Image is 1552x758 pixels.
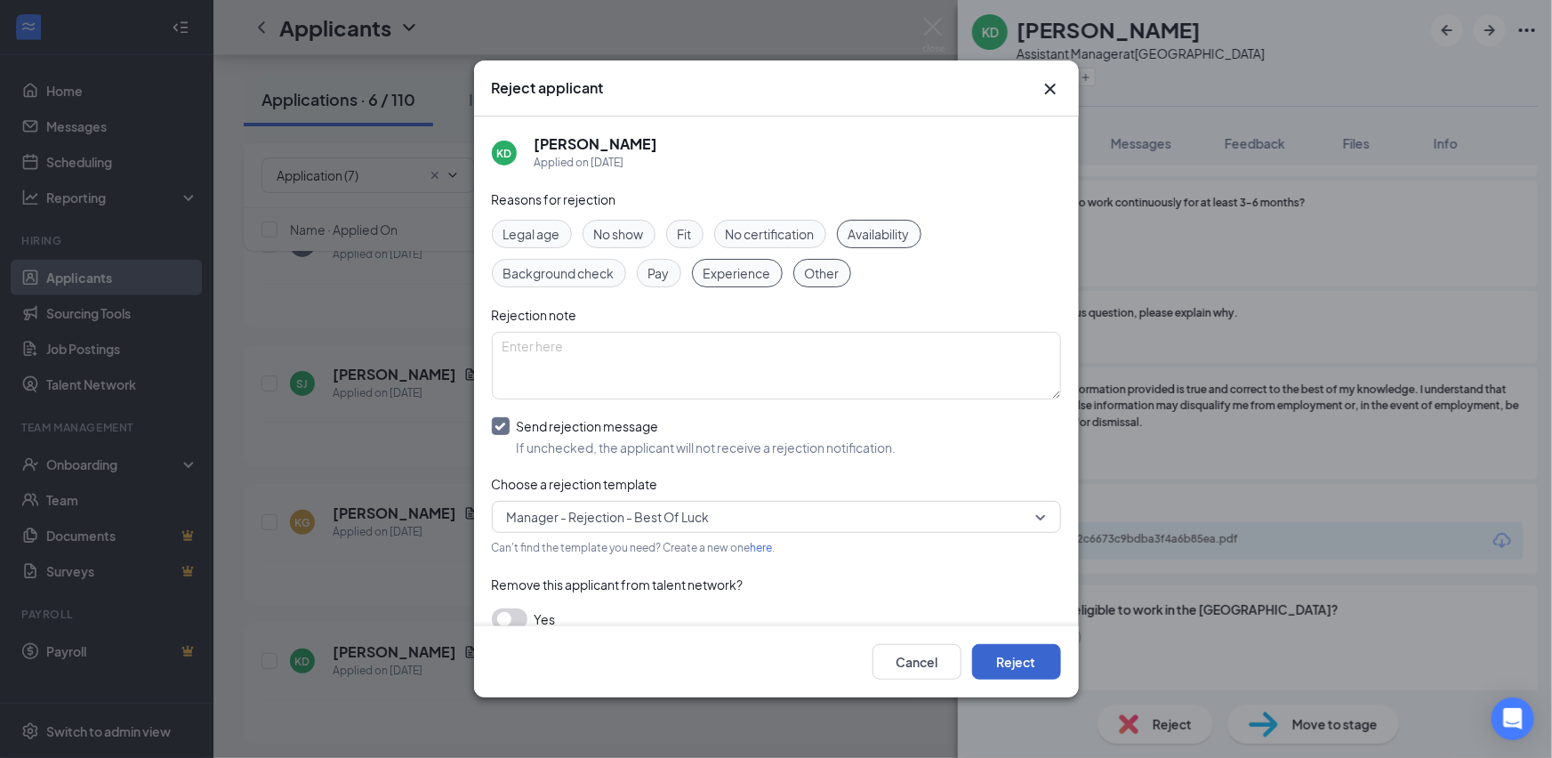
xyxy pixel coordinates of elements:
span: Rejection note [492,307,577,323]
button: Cancel [872,644,961,680]
div: KD [496,146,511,161]
button: Close [1040,78,1061,100]
span: Can't find the template you need? Create a new one . [492,541,776,554]
span: Other [805,263,840,283]
span: No show [594,224,644,244]
span: Background check [503,263,615,283]
span: Remove this applicant from talent network? [492,577,744,593]
div: Applied on [DATE] [535,154,658,172]
span: Reasons for rejection [492,191,616,207]
a: here [751,541,773,554]
span: Fit [678,224,692,244]
button: Reject [972,644,1061,680]
span: Pay [648,263,670,283]
span: Yes [535,609,556,630]
span: Manager - Rejection - Best Of Luck [507,504,710,530]
div: Open Intercom Messenger [1492,698,1534,740]
span: Legal age [503,224,560,244]
span: Availability [848,224,910,244]
h3: Reject applicant [492,78,604,98]
span: No certification [726,224,815,244]
span: Choose a rejection template [492,476,658,492]
h5: [PERSON_NAME] [535,134,658,154]
svg: Cross [1040,78,1061,100]
span: Experience [704,263,771,283]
